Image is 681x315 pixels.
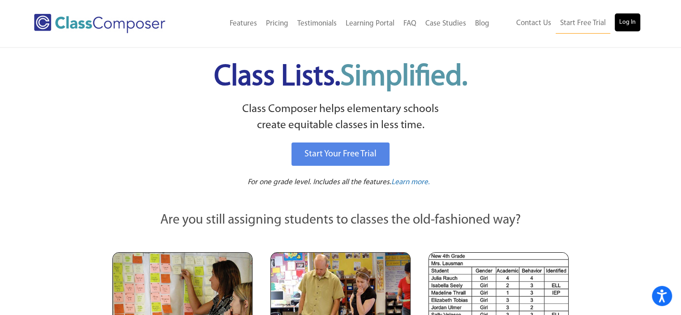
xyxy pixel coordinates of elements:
img: Class Composer [34,14,165,33]
a: Case Studies [421,14,471,34]
span: For one grade level. Includes all the features. [248,178,391,186]
a: Contact Us [512,13,556,33]
a: Features [225,14,261,34]
a: Blog [471,14,494,34]
span: Learn more. [391,178,430,186]
a: Learning Portal [341,14,399,34]
a: Testimonials [293,14,341,34]
span: Simplified. [340,63,467,92]
a: Start Your Free Trial [291,142,390,166]
a: Start Free Trial [556,13,610,34]
a: FAQ [399,14,421,34]
p: Are you still assigning students to classes the old-fashioned way? [112,211,569,230]
a: Pricing [261,14,293,34]
span: Class Lists. [214,63,467,92]
a: Log In [615,13,640,31]
a: Learn more. [391,177,430,188]
p: Class Composer helps elementary schools create equitable classes in less time. [111,101,570,134]
span: Start Your Free Trial [304,150,377,159]
nav: Header Menu [494,13,640,34]
nav: Header Menu [194,14,493,34]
